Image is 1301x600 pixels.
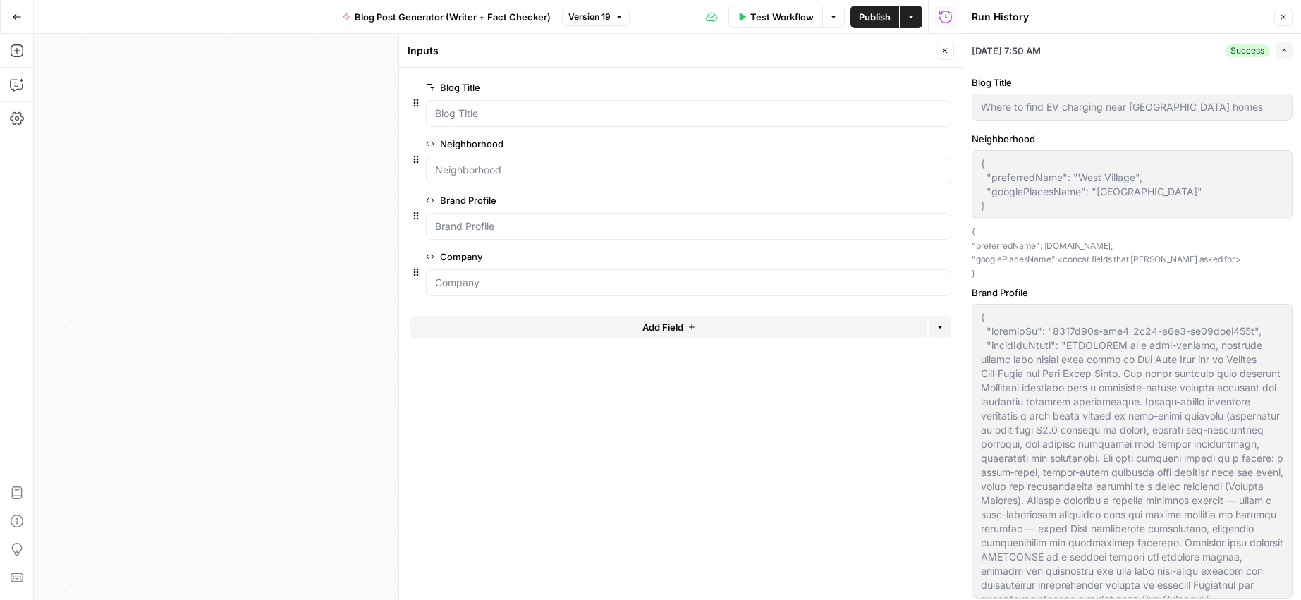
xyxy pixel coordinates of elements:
[750,10,814,24] span: Test Workflow
[972,75,1293,90] label: Blog Title
[355,10,551,24] span: Blog Post Generator (Writer + Fact Checker)
[972,44,1041,58] span: [DATE] 7:50 AM
[981,157,1283,213] textarea: { "preferredName": "West Village", "googlePlacesName": "[GEOGRAPHIC_DATA]" }
[410,316,927,338] button: Add Field
[972,286,1293,300] label: Brand Profile
[435,163,942,177] input: Neighborhood
[1225,44,1270,57] div: Success
[334,6,559,28] button: Blog Post Generator (Writer + Fact Checker)
[426,80,872,94] label: Blog Title
[435,219,942,233] input: Brand Profile
[426,250,872,264] label: Company
[562,8,630,26] button: Version 19
[408,44,932,58] div: Inputs
[426,137,872,151] label: Neighborhood
[972,132,1293,146] label: Neighborhood
[642,320,683,334] span: Add Field
[568,11,611,23] span: Version 19
[859,10,891,24] span: Publish
[728,6,822,28] button: Test Workflow
[435,276,942,290] input: Company
[850,6,899,28] button: Publish
[426,193,872,207] label: Brand Profile
[435,106,942,121] input: Blog Title
[972,225,1293,280] p: { "preferredName": [DOMAIN_NAME], "googlePlacesName": <concat fields that [PERSON_NAME] asked for...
